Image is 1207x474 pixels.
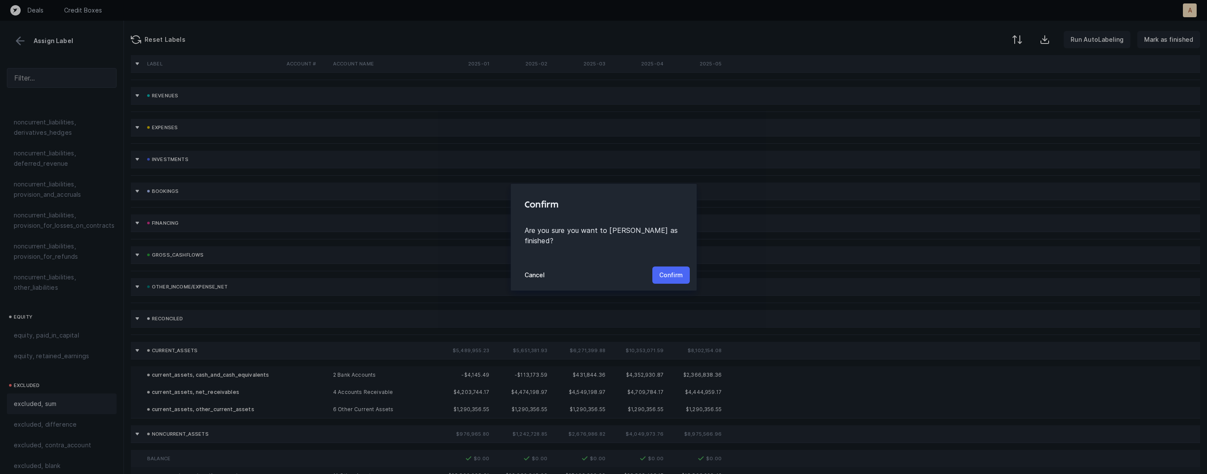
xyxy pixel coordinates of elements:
[518,266,552,284] button: Cancel
[511,184,697,225] div: Confirm
[652,266,690,284] button: Confirm
[525,270,545,280] p: Cancel
[511,225,697,260] div: Are you sure you want to [PERSON_NAME] as finished?
[659,270,683,280] p: Confirm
